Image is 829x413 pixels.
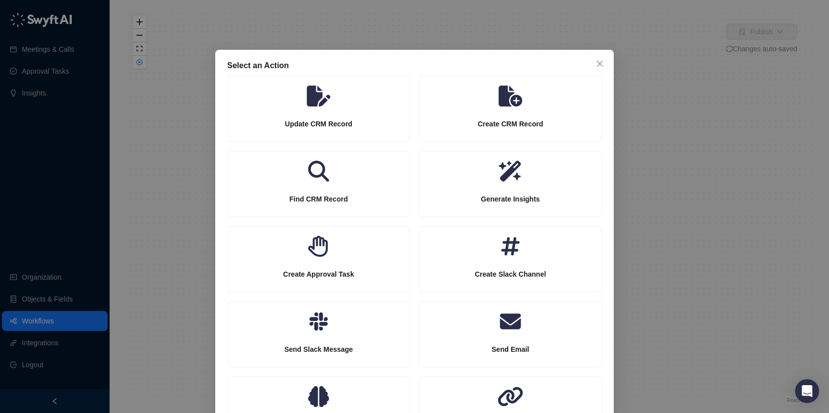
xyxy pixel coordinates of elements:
[289,195,348,203] strong: Find CRM Record
[795,379,819,403] div: Open Intercom Messenger
[592,56,608,72] button: Close
[492,345,529,353] strong: Send Email
[283,270,354,278] strong: Create Approval Task
[227,60,602,72] div: Select an Action
[481,195,540,203] strong: Generate Insights
[475,270,546,278] strong: Create Slack Channel
[284,345,353,353] strong: Send Slack Message
[596,60,604,68] span: close
[478,120,543,128] strong: Create CRM Record
[285,120,352,128] strong: Update CRM Record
